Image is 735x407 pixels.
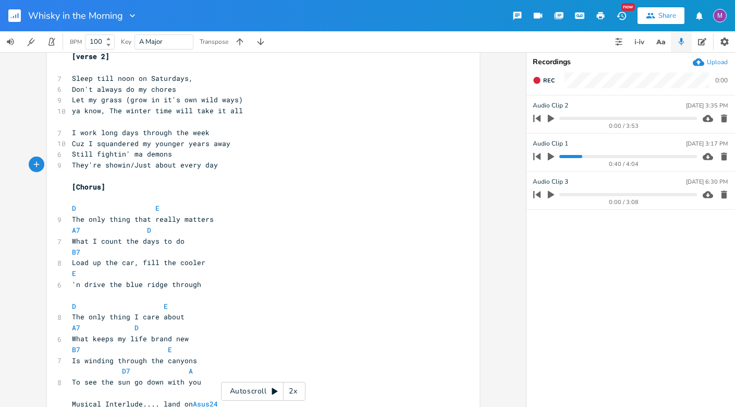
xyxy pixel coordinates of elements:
[713,4,727,28] button: M
[72,247,80,257] span: B7
[551,199,697,205] div: 0:00 / 3:08
[72,95,243,104] span: Let my grass (grow in it's own wild ways)
[533,101,568,111] span: Audio Clip 2
[164,302,168,311] span: E
[72,52,109,61] span: [verse 2]
[189,366,193,376] span: A
[72,74,193,83] span: Sleep till noon on Saturdays,
[72,377,201,387] span: To see the sun go down with you
[72,356,197,365] span: Is winding through the canyons
[611,6,632,25] button: New
[72,128,210,137] span: I work long days through the week
[121,39,131,45] div: Key
[543,77,555,85] span: Rec
[686,141,728,147] div: [DATE] 3:17 PM
[72,182,105,191] span: [Chorus]
[551,161,697,167] div: 0:40 / 4:04
[200,39,228,45] div: Transpose
[221,382,305,401] div: Autoscroll
[693,56,728,68] button: Upload
[70,39,82,45] div: BPM
[28,11,123,20] span: Whisky in the Morning
[134,323,139,332] span: D
[72,280,201,289] span: 'n drive the blue ridge through
[72,345,80,354] span: B7
[72,225,80,235] span: A7
[72,203,76,213] span: D
[638,7,684,24] button: Share
[72,236,185,246] span: What I count the days to do
[72,139,230,148] span: Cuz I squandered my younger years away
[533,177,568,187] span: Audio Clip 3
[155,203,160,213] span: E
[533,58,729,66] div: Recordings
[686,179,728,185] div: [DATE] 6:30 PM
[707,58,728,66] div: Upload
[168,345,172,354] span: E
[658,11,676,20] div: Share
[72,334,189,343] span: What keeps my life brand new
[529,72,559,89] button: Rec
[551,123,697,129] div: 0:00 / 3:53
[72,160,218,170] span: They're showin/Just about every day
[72,312,185,321] span: The only thing I care about
[713,9,727,22] div: melindameshad
[139,37,163,46] span: A Major
[72,106,243,115] span: ya know, The winter time will take it all
[715,77,728,83] div: 0:00
[72,214,214,224] span: The only thing that really matters
[533,139,568,149] span: Audio Clip 1
[686,103,728,109] div: [DATE] 3:35 PM
[72,85,176,94] span: Don't always do my chores
[72,258,205,267] span: Load up the car, fill the cooler
[621,3,635,11] div: New
[72,269,76,278] span: E
[122,366,130,376] span: D7
[72,323,80,332] span: A7
[284,382,302,401] div: 2x
[72,149,172,159] span: Still fightin' ma demons
[147,225,151,235] span: D
[72,302,76,311] span: D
